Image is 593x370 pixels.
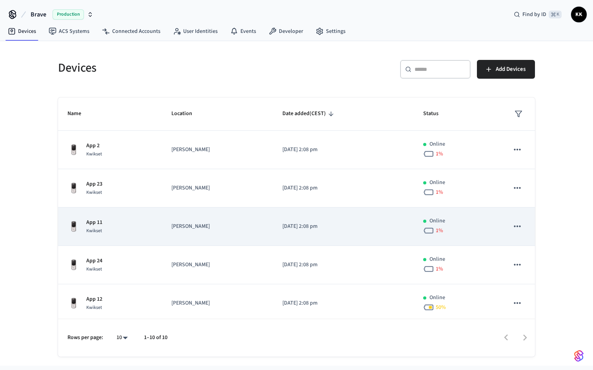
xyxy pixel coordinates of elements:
span: 1 % [436,265,443,273]
p: [DATE] 2:08 pm [282,184,404,192]
span: Location [171,108,202,120]
span: Kwikset [86,304,102,311]
p: [PERSON_NAME] [171,184,264,192]
a: Settings [309,24,352,38]
p: [DATE] 2:08 pm [282,261,404,269]
span: 1 % [436,227,443,235]
p: [DATE] 2:08 pm [282,222,404,231]
p: App 24 [86,257,102,265]
p: Rows per page: [67,334,103,342]
h5: Devices [58,60,292,76]
p: 1–10 of 10 [144,334,167,342]
span: 1 % [436,188,443,196]
span: 50 % [436,303,446,311]
a: Devices [2,24,42,38]
img: Yale Assure Touchscreen Wifi Smart Lock, Satin Nickel, Front [67,297,80,310]
p: Online [429,217,445,225]
p: Online [429,179,445,187]
span: 1 % [436,150,443,158]
span: Production [53,9,84,20]
span: Kwikset [86,189,102,196]
span: Add Devices [496,64,526,74]
button: Add Devices [477,60,535,79]
p: App 12 [86,295,102,303]
p: App 23 [86,180,102,188]
span: Kwikset [86,227,102,234]
a: Connected Accounts [96,24,167,38]
span: Kwikset [86,266,102,273]
span: Find by ID [522,11,546,18]
p: App 2 [86,142,102,150]
p: [DATE] 2:08 pm [282,299,404,307]
span: Brave [31,10,46,19]
div: Find by ID⌘ K [508,7,568,22]
div: 10 [113,332,131,343]
a: User Identities [167,24,224,38]
span: Date added(CEST) [282,108,336,120]
a: Events [224,24,262,38]
img: SeamLogoGradient.69752ec5.svg [574,350,584,362]
img: Yale Assure Touchscreen Wifi Smart Lock, Satin Nickel, Front [67,144,80,156]
p: [PERSON_NAME] [171,261,264,269]
p: [PERSON_NAME] [171,222,264,231]
p: [PERSON_NAME] [171,299,264,307]
button: KK [571,7,587,22]
img: Yale Assure Touchscreen Wifi Smart Lock, Satin Nickel, Front [67,259,80,271]
img: Yale Assure Touchscreen Wifi Smart Lock, Satin Nickel, Front [67,182,80,195]
a: ACS Systems [42,24,96,38]
span: Kwikset [86,151,102,157]
span: ⌘ K [549,11,562,18]
img: Yale Assure Touchscreen Wifi Smart Lock, Satin Nickel, Front [67,220,80,233]
p: Online [429,255,445,264]
p: [DATE] 2:08 pm [282,146,404,154]
p: Online [429,140,445,148]
p: [PERSON_NAME] [171,146,264,154]
p: App 11 [86,218,102,227]
p: Online [429,294,445,302]
span: Status [423,108,449,120]
span: Name [67,108,91,120]
a: Developer [262,24,309,38]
